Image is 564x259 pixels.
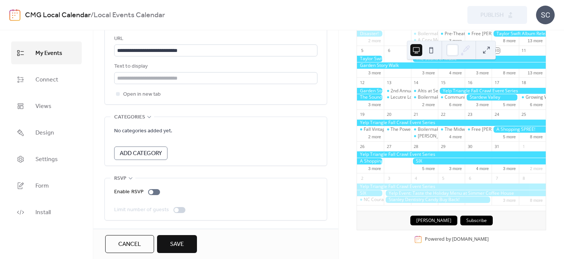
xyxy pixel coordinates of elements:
div: 6 [386,48,392,53]
div: The Midweek Program: The South American Garden [438,126,465,133]
button: 2 more [527,165,546,171]
div: Boilermaker Tuesdays [411,126,438,133]
div: Powered by [425,236,489,243]
span: Settings [35,154,58,165]
a: Settings [11,148,82,170]
div: Boilermaker Tuesdays [411,31,438,37]
div: Fall Vintage Market [364,126,404,133]
div: 6 [467,175,473,181]
button: 4 more [446,69,465,75]
div: Yelp Triangle Fall Crawl Event Series [438,88,546,94]
div: Stanley Dentistry Candy Buy Back! [384,197,492,203]
div: Altis at Serenity Warranty Walk Through [411,88,438,94]
div: Boilermaker Tuesdays [418,94,464,101]
div: Boilermaker Tuesdays [418,126,464,133]
span: RSVP [114,174,126,183]
span: Categories [114,113,145,122]
span: Cancel [118,240,141,249]
div: Lecutre Lounge: Shakespeare and Community Ethics [384,94,411,101]
div: Yelp Triangle Fall Crawl Event Series [357,151,546,158]
div: NC Courage vs. Gotham FC: Friends Appreciation Night [357,197,384,203]
div: 7 [494,175,499,181]
div: Community Yoga Flow With Corepower Yoga [438,94,465,101]
div: Pre-Theatre Menu at [GEOGRAPHIC_DATA] [445,31,534,37]
button: 3 more [419,69,438,75]
button: 3 more [500,197,518,203]
span: Design [35,127,54,139]
div: Limit number of guests [114,206,169,215]
span: My Events [35,47,62,59]
div: Yelp Triangle Fall Crawl Event Series [357,184,546,190]
div: Pre-Theatre Menu at Alley Twenty Six [438,31,465,37]
div: 25 [521,112,527,117]
a: Install [11,201,82,223]
span: Connect [35,74,58,86]
div: Taylor Swift Album Release Celebration [357,56,384,62]
button: 6 more [527,101,546,107]
div: 28 [413,144,419,149]
div: Altis at Serenity Warranty Walk Through [418,88,501,94]
button: 4 more [446,133,465,139]
button: 2 more [419,101,438,107]
div: Garden Story Walk [357,88,384,94]
button: 3 more [473,101,492,107]
div: 3 [386,175,392,181]
div: NC Courage vs. Gotham FC: Friends Appreciation Night [364,197,477,203]
div: 1 [521,144,527,149]
span: No categories added yet. [114,127,172,136]
span: Form [35,180,49,192]
div: Yelp Event: Taste the Holiday Menu at Simmer Coffee House [384,190,546,197]
button: Cancel [105,235,154,253]
button: 13 more [525,69,546,75]
div: Boilermaker Tuesdays [418,31,464,37]
div: SIX [411,158,546,164]
button: 5 more [500,133,518,139]
button: 3 more [365,69,384,75]
div: Lecutre Lounge: Shakespeare and Community Ethics [391,94,499,101]
a: Design [11,121,82,144]
div: 27 [386,144,392,149]
a: My Events [11,41,82,64]
button: 8 more [500,37,518,43]
span: Open in new tab [123,90,161,99]
div: 21 [413,112,419,117]
button: 5 more [500,101,518,107]
div: The Power of Plants: How Gardening Enriches Our Lives [391,126,506,133]
div: Growing Woody Plants from Seed [519,94,546,101]
div: 14 [413,80,419,85]
div: 10 [494,48,499,53]
span: Add Category [120,149,162,158]
div: The Midweek Program: The South American Garden [445,126,553,133]
button: Subscribe [460,216,493,225]
div: Diana Ross [411,133,438,139]
div: Free Gussie’s Wings and Thursday Football [465,126,492,133]
button: 2 more [365,37,384,43]
button: 3 more [500,165,518,171]
div: 2nd Annual D.O. Memorial Foundation Golf Tournament [391,88,506,94]
button: 8 more [500,69,518,75]
div: 2nd Annual D.O. Memorial Foundation Golf Tournament [384,88,411,94]
button: 4 more [473,165,492,171]
button: 8 more [527,197,546,203]
div: 17 [494,80,499,85]
div: The Power of Plants: How Gardening Enriches Our Lives [384,126,411,133]
span: Save [170,240,184,249]
button: 2 more [365,133,384,139]
button: 3 more [365,165,384,171]
img: logo [9,9,21,21]
div: 2 [359,175,365,181]
a: Form [11,174,82,197]
button: 6 more [446,101,465,107]
div: 19 [359,112,365,117]
button: 8 more [527,133,546,139]
div: SC [536,6,555,24]
div: The Sound of Music [357,94,384,101]
button: [PERSON_NAME] [410,216,457,225]
div: Disaster! [357,31,384,37]
div: 8 [521,175,527,181]
button: 3 more [473,69,492,75]
span: Install [35,207,51,218]
div: [PERSON_NAME] [418,133,453,139]
div: 5 [440,175,446,181]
